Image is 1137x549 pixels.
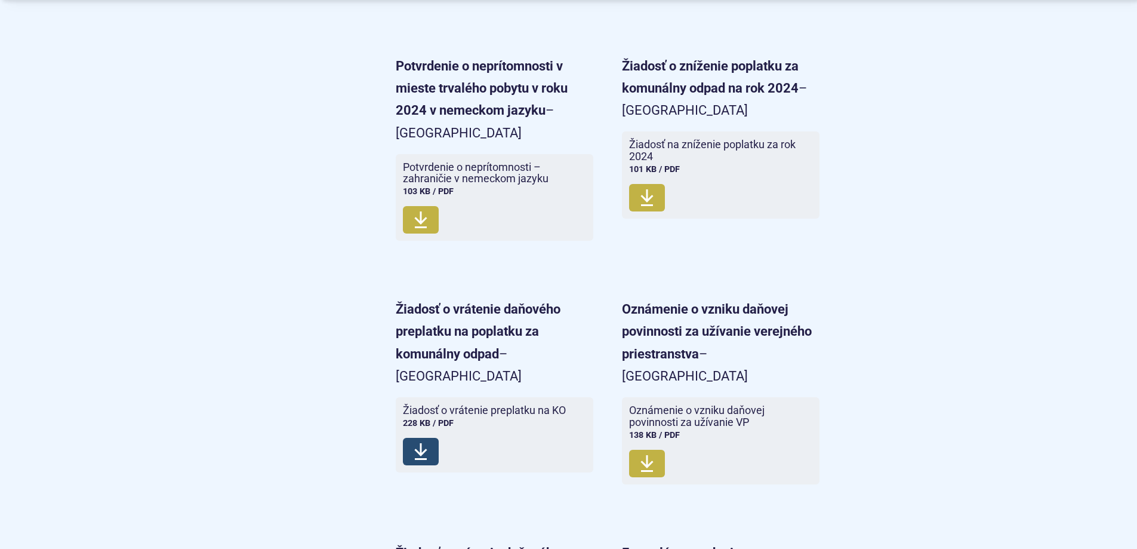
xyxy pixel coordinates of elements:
[396,298,593,388] p: – [GEOGRAPHIC_DATA]
[622,59,799,96] strong: Žiadosť o zníženie poplatku za komunálny odpad na rok 2024
[629,430,680,440] span: 138 KB / PDF
[622,397,819,484] a: Oznámenie o vzniku daňovej povinnosti za užívanie VP138 KB / PDF
[629,164,680,174] span: 101 KB / PDF
[622,131,819,218] a: Žiadosť na zníženie poplatku za rok 2024101 KB / PDF
[396,397,593,473] a: Žiadosť o vrátenie preplatku na KO228 KB / PDF
[622,55,819,122] p: – [GEOGRAPHIC_DATA]
[403,418,454,428] span: 228 KB / PDF
[396,302,560,361] strong: Žiadosť o vrátenie daňového preplatku na poplatku za komunálny odpad
[403,404,566,416] span: Žiadosť o vrátenie preplatku na KO
[396,55,593,145] p: – [GEOGRAPHIC_DATA]
[396,154,593,241] a: Potvrdenie o neprítomnosti – zahraničie v nemeckom jazyku103 KB / PDF
[403,186,454,197] span: 103 KB / PDF
[396,59,568,118] strong: Potvrdenie o neprítomnosti v mieste trvalého pobytu v roku 2024 v nemeckom jazyku
[622,298,819,388] p: – [GEOGRAPHIC_DATA]
[629,404,798,428] span: Oznámenie o vzniku daňovej povinnosti za užívanie VP
[403,161,572,185] span: Potvrdenie o neprítomnosti – zahraničie v nemeckom jazyku
[622,302,812,361] strong: Oznámenie o vzniku daňovej povinnosti za užívanie verejného priestranstva
[629,139,798,162] span: Žiadosť na zníženie poplatku za rok 2024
